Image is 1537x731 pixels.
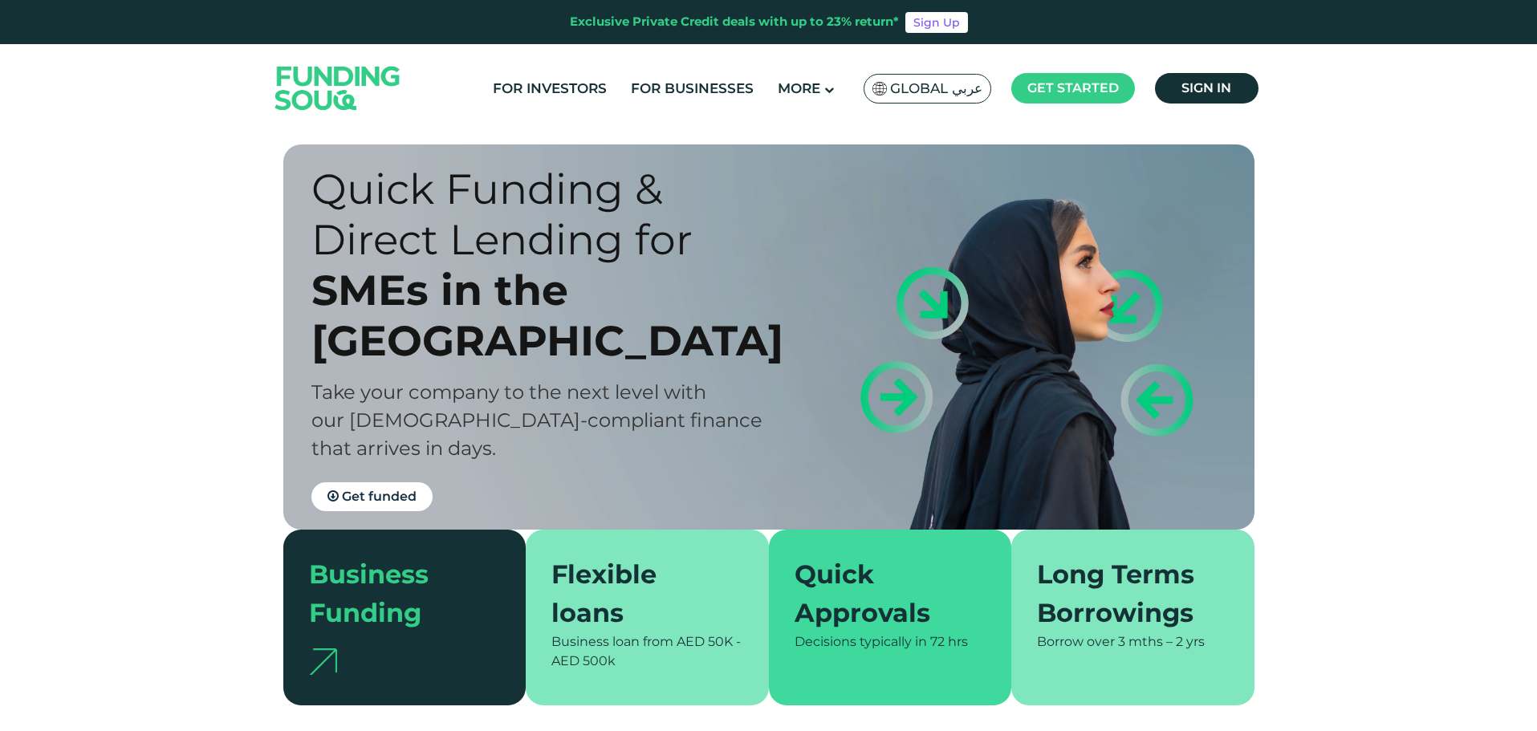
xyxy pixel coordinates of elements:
[311,164,797,265] div: Quick Funding & Direct Lending for
[489,75,611,102] a: For Investors
[1037,634,1115,649] span: Borrow over
[311,265,797,366] div: SMEs in the [GEOGRAPHIC_DATA]
[259,47,417,128] img: Logo
[309,648,337,675] img: arrow
[795,634,927,649] span: Decisions typically in
[930,634,968,649] span: 72 hrs
[905,12,968,33] a: Sign Up
[872,82,887,95] img: SA Flag
[570,13,899,31] div: Exclusive Private Credit deals with up to 23% return*
[342,489,417,504] span: Get funded
[309,555,482,632] div: Business Funding
[778,80,820,96] span: More
[1118,634,1205,649] span: 3 mths – 2 yrs
[311,482,433,511] a: Get funded
[795,555,967,632] div: Quick Approvals
[1027,80,1119,95] span: Get started
[627,75,758,102] a: For Businesses
[551,634,673,649] span: Business loan from
[890,79,982,98] span: Global عربي
[551,555,724,632] div: Flexible loans
[311,380,762,460] span: Take your company to the next level with our [DEMOGRAPHIC_DATA]-compliant finance that arrives in...
[1181,80,1231,95] span: Sign in
[1037,555,1210,632] div: Long Terms Borrowings
[1155,73,1258,104] a: Sign in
